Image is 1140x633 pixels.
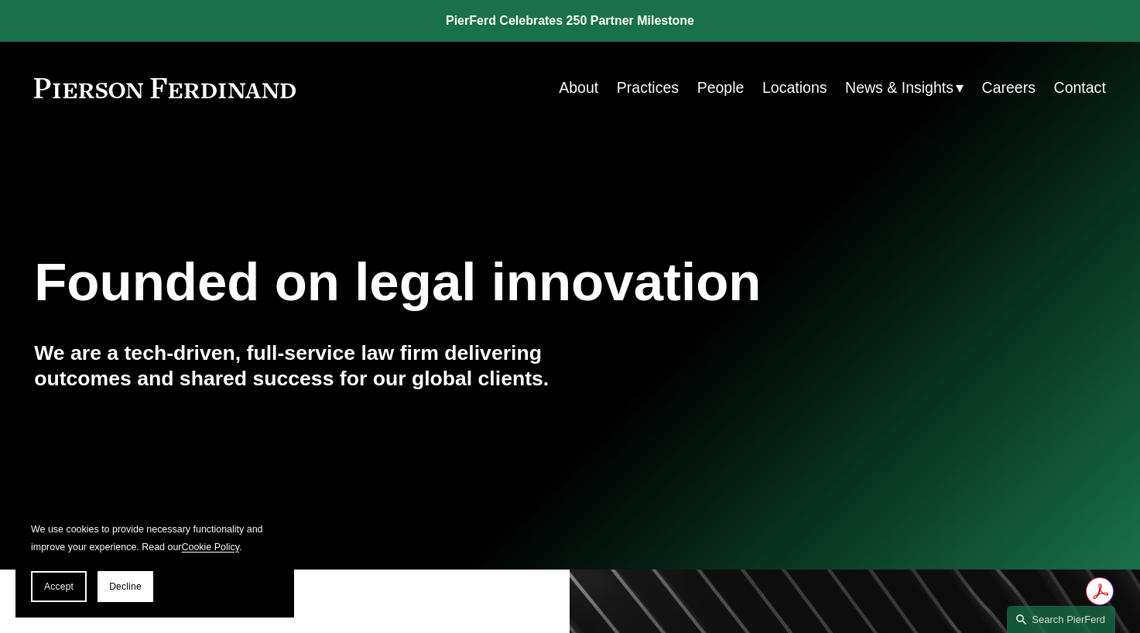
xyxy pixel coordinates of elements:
[762,73,827,103] a: Locations
[98,571,153,602] button: Decline
[1054,73,1106,103] a: Contact
[697,73,745,103] a: People
[31,521,279,556] p: We use cookies to provide necessary functionality and improve your experience. Read our .
[182,542,240,553] a: Cookie Policy
[559,73,598,103] a: About
[34,252,927,313] h1: Founded on legal innovation
[15,505,294,618] section: Cookie banner
[845,74,953,101] span: News & Insights
[44,581,74,592] span: Accept
[982,73,1036,103] a: Careers
[109,581,142,592] span: Decline
[31,571,87,602] button: Accept
[617,73,679,103] a: Practices
[34,340,570,393] h4: We are a tech-driven, full-service law firm delivering outcomes and shared success for our global...
[1007,606,1115,633] a: Search this site
[845,73,964,103] a: folder dropdown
